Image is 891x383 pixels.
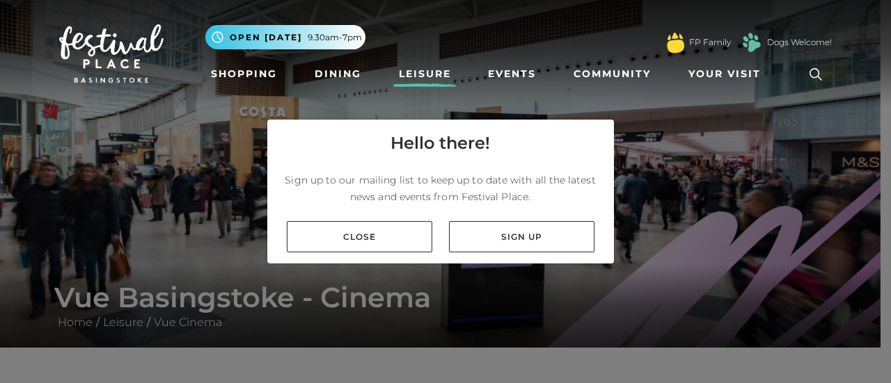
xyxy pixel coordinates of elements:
span: Your Visit [688,67,761,81]
a: Your Visit [683,61,773,87]
span: Open [DATE] [230,31,302,44]
a: Leisure [393,61,457,87]
a: Close [287,221,432,252]
a: Dogs Welcome! [767,36,832,49]
button: Open [DATE] 9.30am-7pm [205,25,365,49]
a: Community [568,61,656,87]
img: Festival Place Logo [59,24,164,83]
a: Dining [309,61,367,87]
a: Sign up [449,221,594,252]
a: Events [482,61,542,87]
p: Sign up to our mailing list to keep up to date with all the latest news and events from Festival ... [278,172,603,205]
h4: Hello there! [391,131,490,156]
span: 9.30am-7pm [308,31,362,44]
a: FP Family [689,36,731,49]
a: Shopping [205,61,283,87]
